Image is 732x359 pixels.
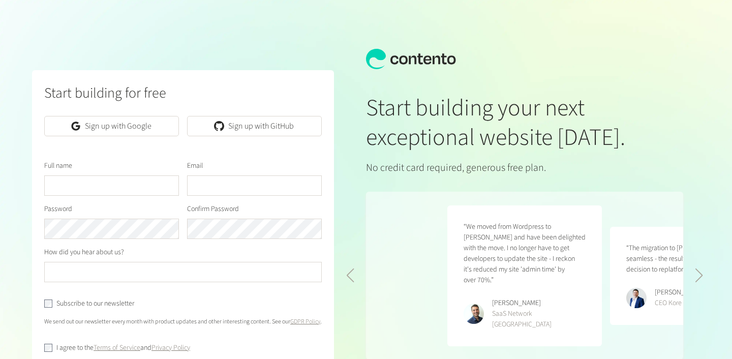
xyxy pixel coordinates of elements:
[94,343,140,353] a: Terms of Service
[492,298,586,309] div: [PERSON_NAME]
[655,298,707,309] div: CEO Kore Systems
[187,116,322,136] a: Sign up with GitHub
[44,247,124,258] label: How did you hear about us?
[187,204,239,215] label: Confirm Password
[366,160,683,175] p: No credit card required, generous free plan.
[151,343,190,353] a: Privacy Policy
[366,94,683,152] h1: Start building your next exceptional website [DATE].
[626,288,647,308] img: Ryan Crowley
[290,317,320,326] a: GDPR Policy
[44,317,322,326] p: We send out our newsletter every month with product updates and other interesting content. See our .
[187,161,203,171] label: Email
[44,204,72,215] label: Password
[44,82,322,104] h2: Start building for free
[447,205,602,346] figure: 4 / 5
[346,268,354,283] div: Previous slide
[464,222,586,286] p: “We moved from Wordpress to [PERSON_NAME] and have been delighted with the move. I no longer have...
[56,298,134,309] label: Subscribe to our newsletter
[44,161,72,171] label: Full name
[56,343,190,353] label: I agree to the and
[695,268,704,283] div: Next slide
[44,116,179,136] a: Sign up with Google
[492,309,586,330] div: SaaS Network [GEOGRAPHIC_DATA]
[655,287,707,298] div: [PERSON_NAME]
[464,304,484,324] img: Phillip Maucher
